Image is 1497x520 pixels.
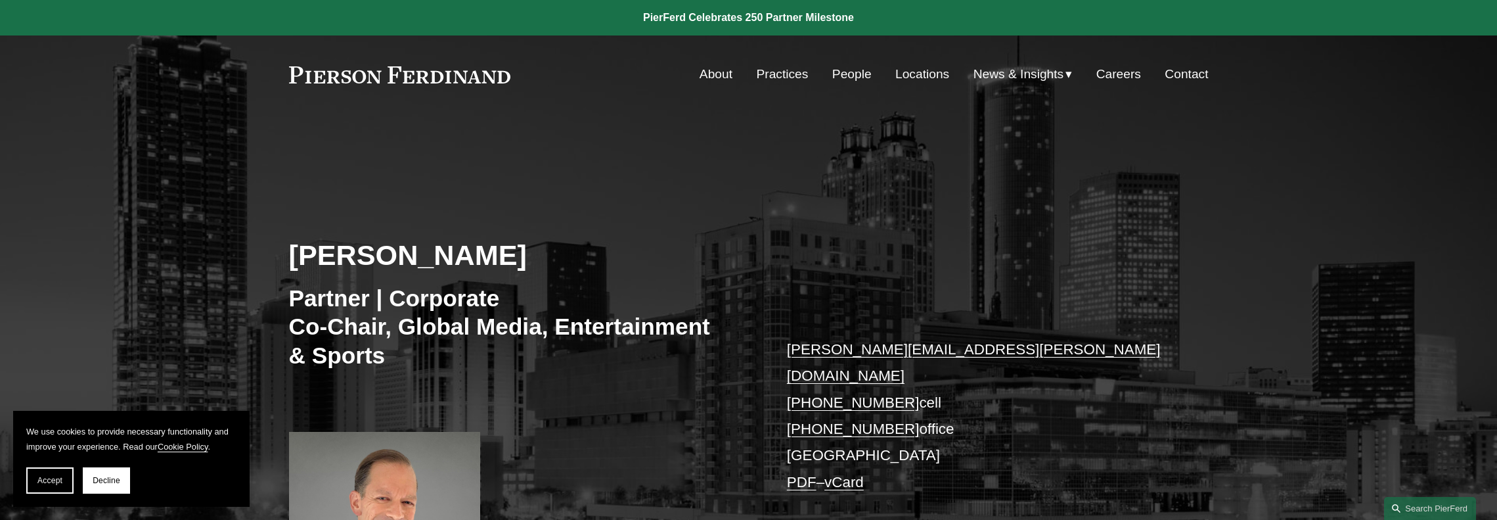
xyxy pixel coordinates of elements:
[787,341,1161,384] a: [PERSON_NAME][EMAIL_ADDRESS][PERSON_NAME][DOMAIN_NAME]
[787,337,1170,496] p: cell office [GEOGRAPHIC_DATA] –
[973,63,1064,86] span: News & Insights
[1096,62,1141,87] a: Careers
[289,238,749,272] h2: [PERSON_NAME]
[824,474,864,490] a: vCard
[973,62,1073,87] a: folder dropdown
[289,284,711,370] h3: Partner | Corporate Co-Chair, Global Media, Entertainment & Sports
[787,474,816,490] a: PDF
[1384,497,1476,520] a: Search this site
[756,62,808,87] a: Practices
[37,476,62,485] span: Accept
[787,394,920,411] a: [PHONE_NUMBER]
[26,424,236,454] p: We use cookies to provide necessary functionality and improve your experience. Read our .
[83,467,130,494] button: Decline
[1165,62,1208,87] a: Contact
[832,62,872,87] a: People
[26,467,74,494] button: Accept
[93,476,120,485] span: Decline
[13,411,250,507] section: Cookie banner
[895,62,949,87] a: Locations
[787,421,920,437] a: [PHONE_NUMBER]
[158,442,208,452] a: Cookie Policy
[700,62,732,87] a: About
